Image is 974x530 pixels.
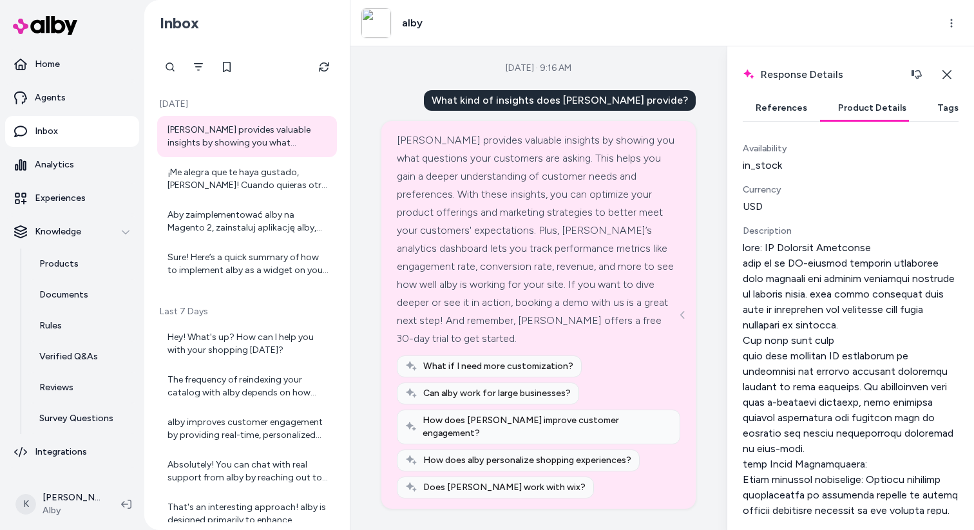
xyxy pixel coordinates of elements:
span: Does [PERSON_NAME] work with wix? [423,481,586,494]
p: Knowledge [35,225,81,238]
div: Sure! Here’s a quick summary of how to implement alby as a widget on your Magento 2 product pages... [167,251,329,277]
button: Knowledge [5,216,139,247]
p: Inbox [35,125,58,138]
span: Can alby work for large businesses? [423,387,571,400]
a: The frequency of reindexing your catalog with alby depends on how often your product data changes... [157,366,337,407]
a: Absolutely! You can chat with real support from alby by reaching out to their support team via em... [157,451,337,492]
a: Sure! Here’s a quick summary of how to implement alby as a widget on your Magento 2 product pages... [157,243,337,285]
div: [DATE] · 9:16 AM [506,62,571,75]
span: Alby [43,504,100,517]
a: Rules [26,310,139,341]
div: Availability [743,142,959,155]
p: Home [35,58,60,71]
div: USD [743,199,959,214]
span: How does alby personalize shopping experiences? [423,454,631,467]
img: alby.com [361,8,391,38]
a: Integrations [5,437,139,468]
p: Agents [35,91,66,104]
a: Analytics [5,149,139,180]
button: References [743,95,820,121]
div: That's an interesting approach! alby is designed primarily to enhance customer engagement and boo... [167,501,329,527]
a: Verified Q&As [26,341,139,372]
a: Products [26,249,139,279]
p: Survey Questions [39,412,113,425]
span: How does [PERSON_NAME] improve customer engagement? [423,414,672,440]
a: Agents [5,82,139,113]
p: Last 7 Days [157,305,337,318]
a: Reviews [26,372,139,403]
h3: alby [402,15,423,31]
p: Reviews [39,381,73,394]
span: K [15,494,36,515]
div: The frequency of reindexing your catalog with alby depends on how often your product data changes... [167,374,329,399]
button: K[PERSON_NAME]Alby [8,484,111,525]
a: Aby zaimplementować alby na Magento 2, zainstaluj aplikację alby, połącz katalog produktów z pane... [157,201,337,242]
div: alby improves customer engagement by providing real-time, personalized answers to common product ... [167,416,329,442]
span: What if I need more customization? [423,360,573,373]
a: Hey! What's up? How can I help you with your shopping [DATE]? [157,323,337,364]
p: Experiences [35,192,86,205]
button: Refresh [311,54,337,80]
a: alby improves customer engagement by providing real-time, personalized answers to common product ... [157,408,337,450]
p: Analytics [35,158,74,171]
p: [DATE] [157,98,337,111]
h2: Inbox [160,14,199,33]
div: Absolutely! You can chat with real support from alby by reaching out to their support team via em... [167,459,329,484]
div: What kind of insights does [PERSON_NAME] provide? [424,90,696,111]
div: Hey! What's up? How can I help you with your shopping [DATE]? [167,331,329,357]
button: Filter [186,54,211,80]
div: Aby zaimplementować alby na Magento 2, zainstaluj aplikację alby, połącz katalog produktów z pane... [167,209,329,234]
p: Documents [39,289,88,301]
div: in_stock [743,158,959,173]
button: Tags [924,95,971,121]
div: [PERSON_NAME] provides valuable insights by showing you what questions your customers are asking.... [397,131,680,348]
div: Description [743,225,959,238]
a: Experiences [5,183,139,214]
img: alby Logo [13,16,77,35]
a: Home [5,49,139,80]
a: Inbox [5,116,139,147]
div: Currency [743,184,959,196]
h2: Response Details [743,62,930,88]
a: [PERSON_NAME] provides valuable insights by showing you what questions your customers are asking.... [157,116,337,157]
a: Documents [26,279,139,310]
a: ¡Me alegra que te haya gustado, [PERSON_NAME]! Cuando quieras otra historia o cualquier otra cosa... [157,158,337,200]
p: Verified Q&As [39,350,98,363]
p: Rules [39,319,62,332]
button: Product Details [825,95,919,121]
div: ¡Me alegra que te haya gustado, [PERSON_NAME]! Cuando quieras otra historia o cualquier otra cosa... [167,166,329,192]
div: [PERSON_NAME] provides valuable insights by showing you what questions your customers are asking.... [167,124,329,149]
p: Integrations [35,446,87,459]
p: [PERSON_NAME] [43,491,100,504]
p: Products [39,258,79,270]
a: Survey Questions [26,403,139,434]
button: See more [675,307,691,323]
